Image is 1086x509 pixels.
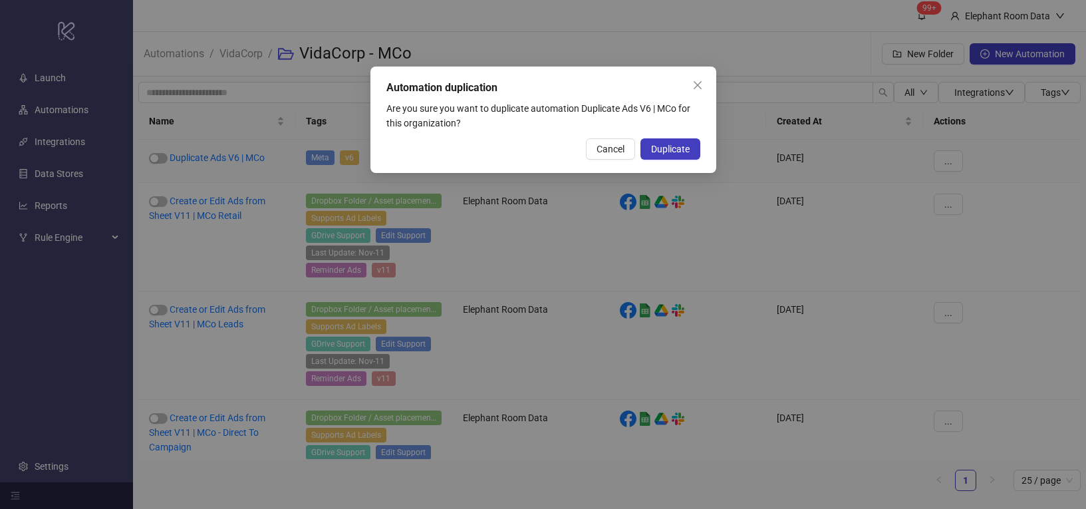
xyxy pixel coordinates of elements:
button: Cancel [586,138,635,160]
button: Duplicate [640,138,700,160]
span: close [692,80,703,90]
div: Are you sure you want to duplicate automation Duplicate Ads V6 | MCo for this organization? [386,101,700,130]
span: Cancel [597,144,624,154]
span: Duplicate [651,144,690,154]
button: Close [687,75,708,96]
div: Automation duplication [386,80,700,96]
